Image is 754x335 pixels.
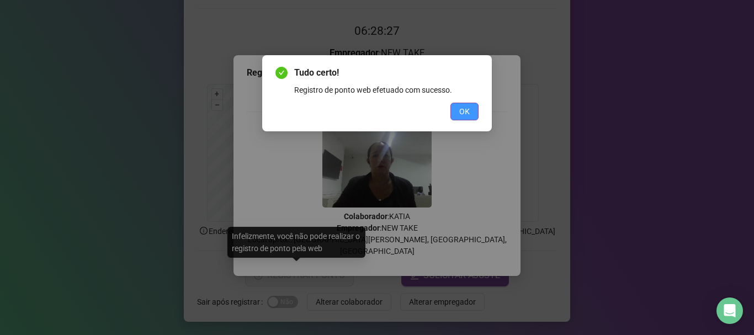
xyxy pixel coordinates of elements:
[294,66,479,79] span: Tudo certo!
[275,67,288,79] span: check-circle
[716,297,743,324] div: Open Intercom Messenger
[450,103,479,120] button: OK
[459,105,470,118] span: OK
[294,84,479,96] div: Registro de ponto web efetuado com sucesso.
